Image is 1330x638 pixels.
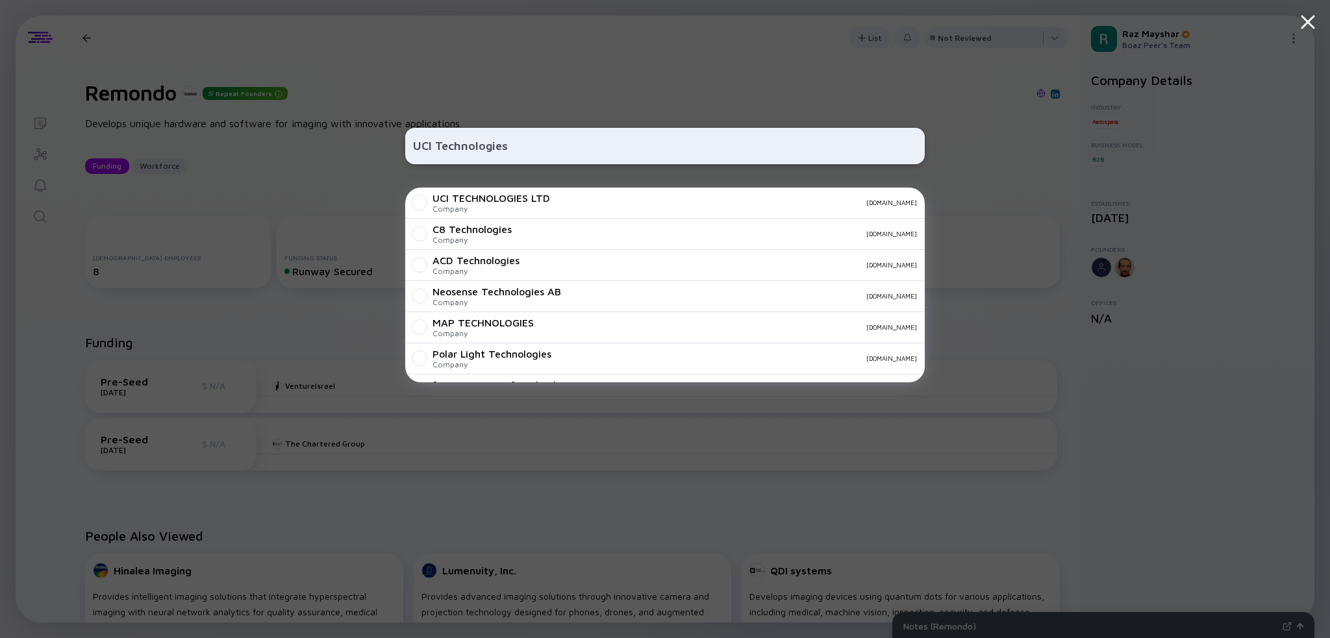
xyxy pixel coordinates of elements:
[433,192,550,204] div: UCI TECHNOLOGIES LTD
[433,360,551,369] div: Company
[433,235,512,245] div: Company
[413,134,917,158] input: Search Company or Investor...
[433,379,581,391] div: [PERSON_NAME] Technologies
[433,204,550,214] div: Company
[571,292,917,300] div: [DOMAIN_NAME]
[530,261,917,269] div: [DOMAIN_NAME]
[433,348,551,360] div: Polar Light Technologies
[433,317,534,328] div: MAP TECHNOLOGIES
[433,328,534,338] div: Company
[433,223,512,235] div: C8 Technologies
[433,254,520,266] div: ACD Technologies
[433,266,520,276] div: Company
[433,297,561,307] div: Company
[544,323,917,331] div: [DOMAIN_NAME]
[433,286,561,297] div: Neosense Technologies AB
[562,354,917,362] div: [DOMAIN_NAME]
[560,199,917,206] div: [DOMAIN_NAME]
[522,230,917,238] div: [DOMAIN_NAME]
